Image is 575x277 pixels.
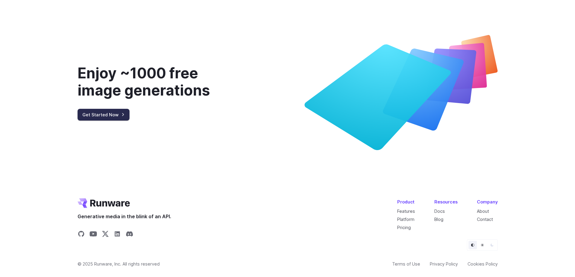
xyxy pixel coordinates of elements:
[468,241,477,249] button: Default
[434,217,443,222] a: Blog
[78,260,160,267] span: © 2025 Runware, Inc. All rights reserved
[477,217,493,222] a: Contact
[397,209,415,214] a: Features
[126,230,133,239] a: Share on Discord
[468,260,498,267] a: Cookies Policy
[430,260,458,267] a: Privacy Policy
[477,209,489,214] a: About
[397,198,415,205] div: Product
[78,65,242,99] div: Enjoy ~1000 free image generations
[114,230,121,239] a: Share on LinkedIn
[467,239,498,251] ul: Theme selector
[102,230,109,239] a: Share on X
[478,241,487,249] button: Light
[78,198,130,208] a: Go to /
[397,217,414,222] a: Platform
[90,230,97,239] a: Share on YouTube
[392,260,420,267] a: Terms of Use
[397,225,411,230] a: Pricing
[78,213,171,221] span: Generative media in the blink of an API.
[434,209,445,214] a: Docs
[78,230,85,239] a: Share on GitHub
[488,241,496,249] button: Dark
[477,198,498,205] div: Company
[434,198,458,205] div: Resources
[78,109,129,121] a: Get Started Now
